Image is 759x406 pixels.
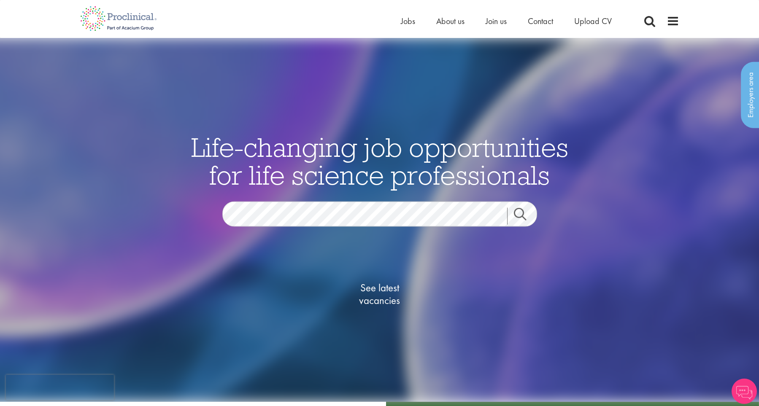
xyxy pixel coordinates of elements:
[528,16,553,27] a: Contact
[338,247,422,340] a: See latestvacancies
[732,379,757,404] img: Chatbot
[6,375,114,400] iframe: reCAPTCHA
[507,207,543,224] a: Job search submit button
[574,16,612,27] a: Upload CV
[191,130,568,191] span: Life-changing job opportunities for life science professionals
[486,16,507,27] a: Join us
[401,16,415,27] a: Jobs
[436,16,465,27] a: About us
[338,281,422,307] span: See latest vacancies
